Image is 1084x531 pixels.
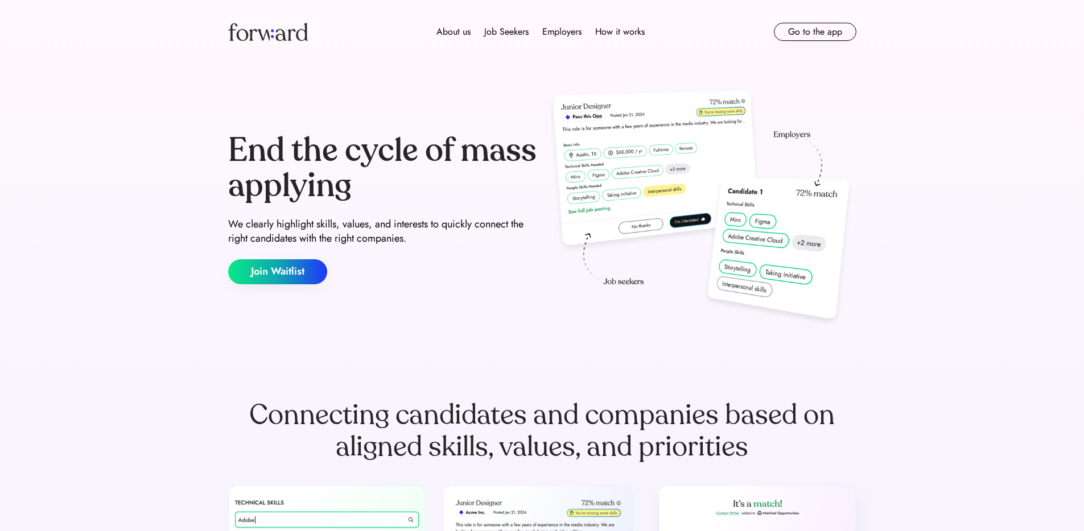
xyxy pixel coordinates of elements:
[595,25,645,39] div: How it works
[228,133,538,203] div: End the cycle of mass applying
[228,217,538,246] div: We clearly highlight skills, values, and interests to quickly connect the right candidates with t...
[542,25,582,39] div: Employers
[774,23,856,41] button: Go to the app
[228,23,308,41] img: Forward logo
[436,25,471,39] div: About us
[547,86,856,331] img: hero-image.png
[228,259,327,284] button: Join Waitlist
[484,25,529,39] div: Job Seekers
[228,399,856,463] div: Connecting candidates and companies based on aligned skills, values, and priorities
